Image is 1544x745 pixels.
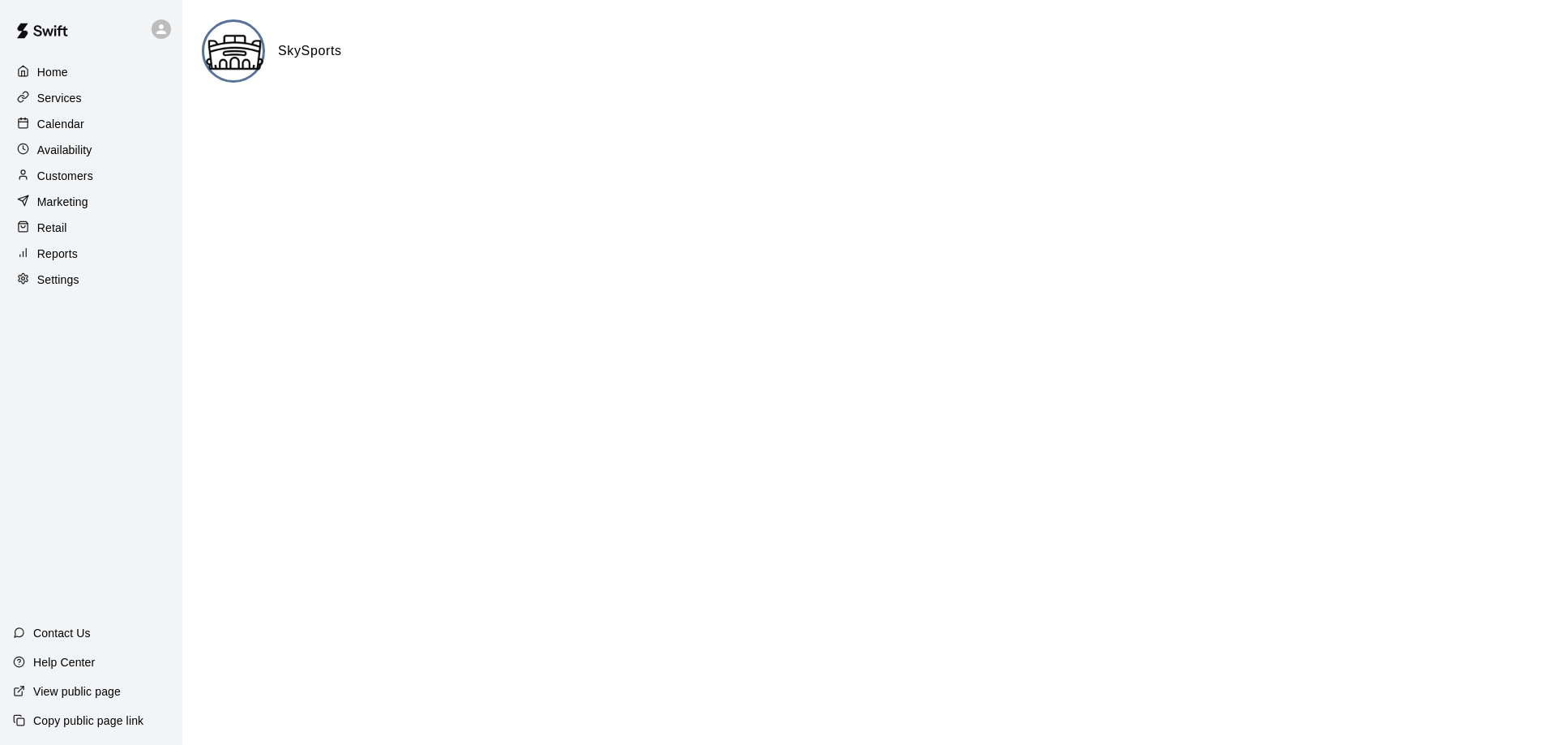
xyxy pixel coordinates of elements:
[37,64,68,80] p: Home
[13,138,169,162] a: Availability
[13,242,169,266] a: Reports
[37,142,92,158] p: Availability
[13,164,169,188] a: Customers
[37,246,78,262] p: Reports
[13,268,169,292] a: Settings
[33,625,91,641] p: Contact Us
[33,654,95,670] p: Help Center
[204,22,265,83] img: SkySports logo
[13,86,169,110] a: Services
[33,713,143,729] p: Copy public page link
[37,272,79,288] p: Settings
[33,683,121,700] p: View public page
[278,41,342,62] h6: SkySports
[37,168,93,184] p: Customers
[13,216,169,240] a: Retail
[13,112,169,136] a: Calendar
[13,60,169,84] a: Home
[37,90,82,106] p: Services
[37,116,84,132] p: Calendar
[37,194,88,210] p: Marketing
[13,190,169,214] a: Marketing
[37,220,67,236] p: Retail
